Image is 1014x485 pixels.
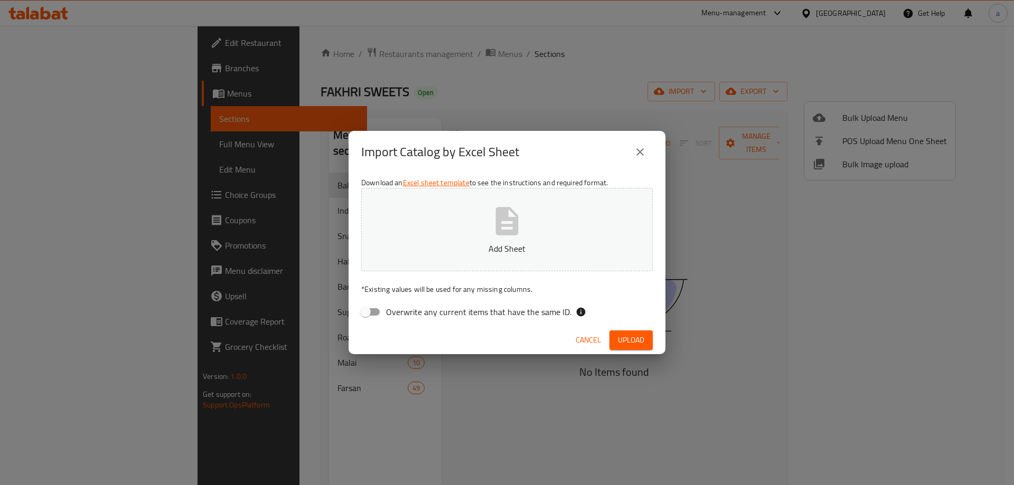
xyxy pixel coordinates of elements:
[361,144,519,160] h2: Import Catalog by Excel Sheet
[349,173,665,326] div: Download an to see the instructions and required format.
[403,176,470,189] a: Excel sheet template
[609,330,653,350] button: Upload
[571,330,605,350] button: Cancel
[627,139,653,165] button: close
[576,307,586,317] svg: If the overwrite option isn't selected, then the items that match an existing ID will be ignored ...
[378,242,636,255] p: Add Sheet
[618,334,644,347] span: Upload
[361,284,653,294] p: Existing values will be used for any missing columns.
[576,334,601,347] span: Cancel
[361,188,653,271] button: Add Sheet
[386,306,571,318] span: Overwrite any current items that have the same ID.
